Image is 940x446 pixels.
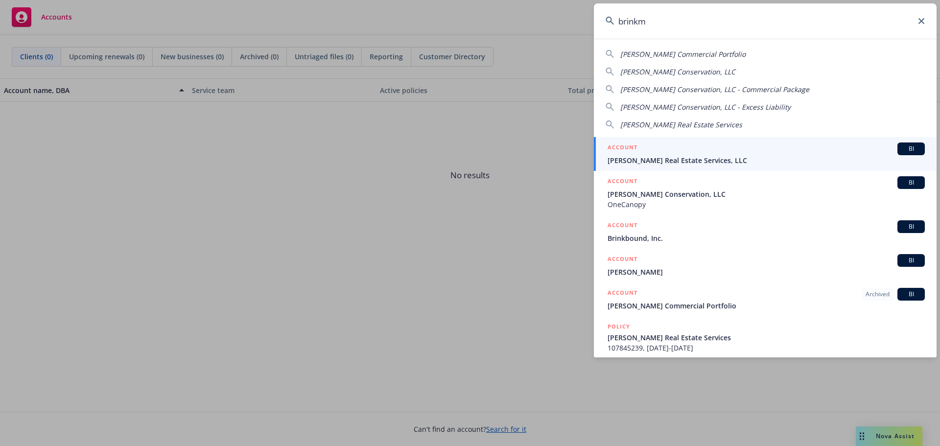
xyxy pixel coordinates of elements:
a: ACCOUNTBIBrinkbound, Inc. [594,215,937,249]
h5: ACCOUNT [608,254,637,266]
h5: ACCOUNT [608,288,637,300]
span: Brinkbound, Inc. [608,233,925,243]
span: [PERSON_NAME] Conservation, LLC - Excess Liability [620,102,791,112]
a: ACCOUNTBI[PERSON_NAME] Real Estate Services, LLC [594,137,937,171]
span: [PERSON_NAME] Commercial Portfolio [608,301,925,311]
span: [PERSON_NAME] Conservation, LLC [620,67,735,76]
span: BI [901,290,921,299]
h5: POLICY [608,322,630,331]
span: [PERSON_NAME] Real Estate Services, LLC [608,155,925,165]
span: [PERSON_NAME] [608,267,925,277]
span: 107845239, [DATE]-[DATE] [608,343,925,353]
h5: ACCOUNT [608,176,637,188]
h5: ACCOUNT [608,142,637,154]
span: [PERSON_NAME] Conservation, LLC [608,189,925,199]
span: BI [901,178,921,187]
a: ACCOUNTArchivedBI[PERSON_NAME] Commercial Portfolio [594,282,937,316]
span: OneCanopy [608,199,925,210]
input: Search... [594,3,937,39]
a: POLICY[PERSON_NAME] Real Estate Services107845239, [DATE]-[DATE] [594,316,937,358]
span: [PERSON_NAME] Commercial Portfolio [620,49,746,59]
span: [PERSON_NAME] Real Estate Services [608,332,925,343]
span: BI [901,256,921,265]
span: BI [901,222,921,231]
span: [PERSON_NAME] Real Estate Services [620,120,742,129]
a: ACCOUNTBI[PERSON_NAME] [594,249,937,282]
a: ACCOUNTBI[PERSON_NAME] Conservation, LLCOneCanopy [594,171,937,215]
h5: ACCOUNT [608,220,637,232]
span: BI [901,144,921,153]
span: Archived [866,290,890,299]
span: [PERSON_NAME] Conservation, LLC - Commercial Package [620,85,809,94]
